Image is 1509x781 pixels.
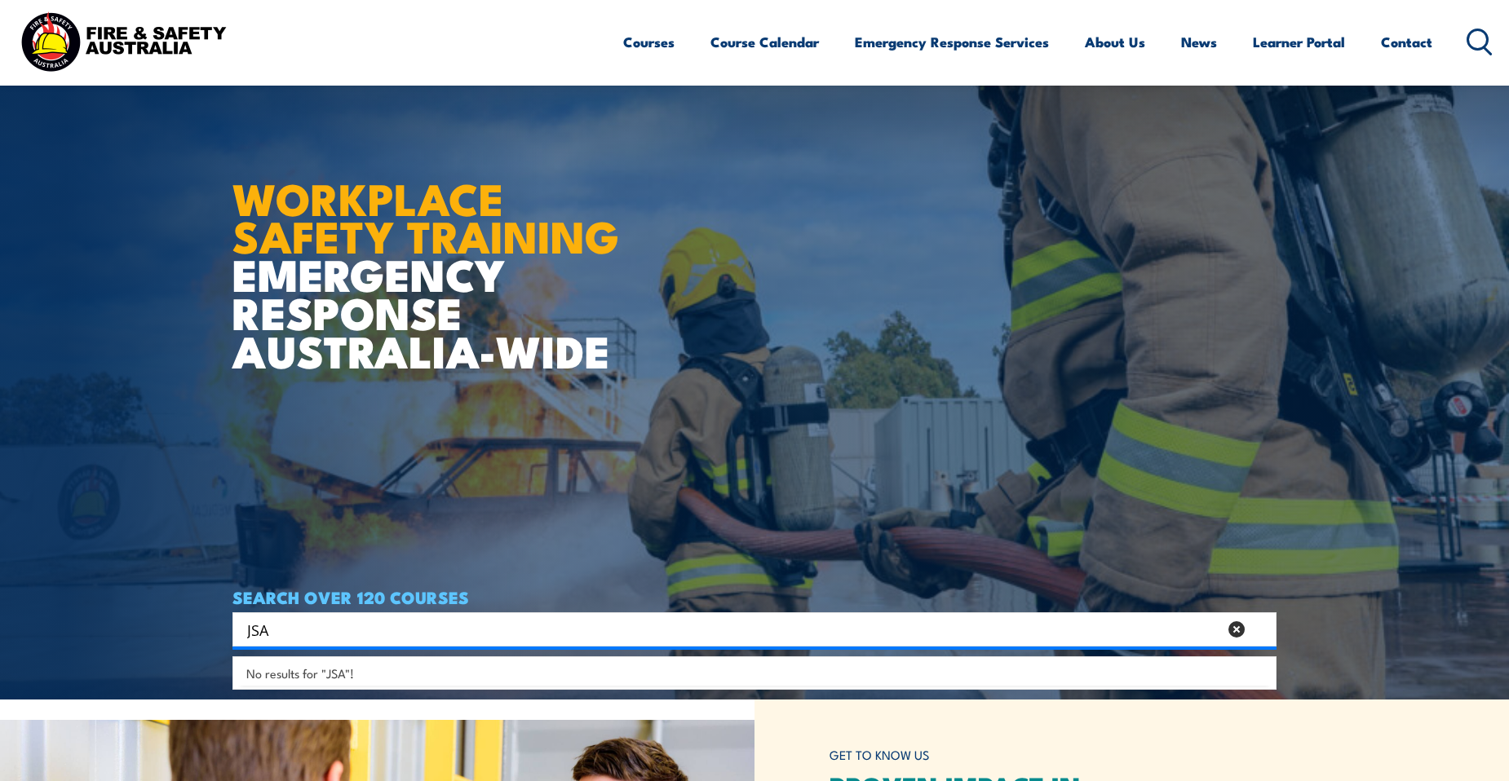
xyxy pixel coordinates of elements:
a: Learner Portal [1253,20,1345,64]
a: News [1181,20,1217,64]
h1: EMERGENCY RESPONSE AUSTRALIA-WIDE [232,138,631,369]
a: About Us [1085,20,1145,64]
a: Emergency Response Services [855,20,1049,64]
button: Search magnifier button [1248,618,1271,641]
input: Search input [247,617,1218,642]
strong: WORKPLACE SAFETY TRAINING [232,163,619,269]
span: No results for "JSA"! [246,665,354,681]
a: Courses [623,20,675,64]
form: Search form [250,618,1221,641]
a: Course Calendar [710,20,819,64]
a: Contact [1381,20,1432,64]
h6: GET TO KNOW US [830,740,1277,770]
h4: SEARCH OVER 120 COURSES [232,588,1277,606]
